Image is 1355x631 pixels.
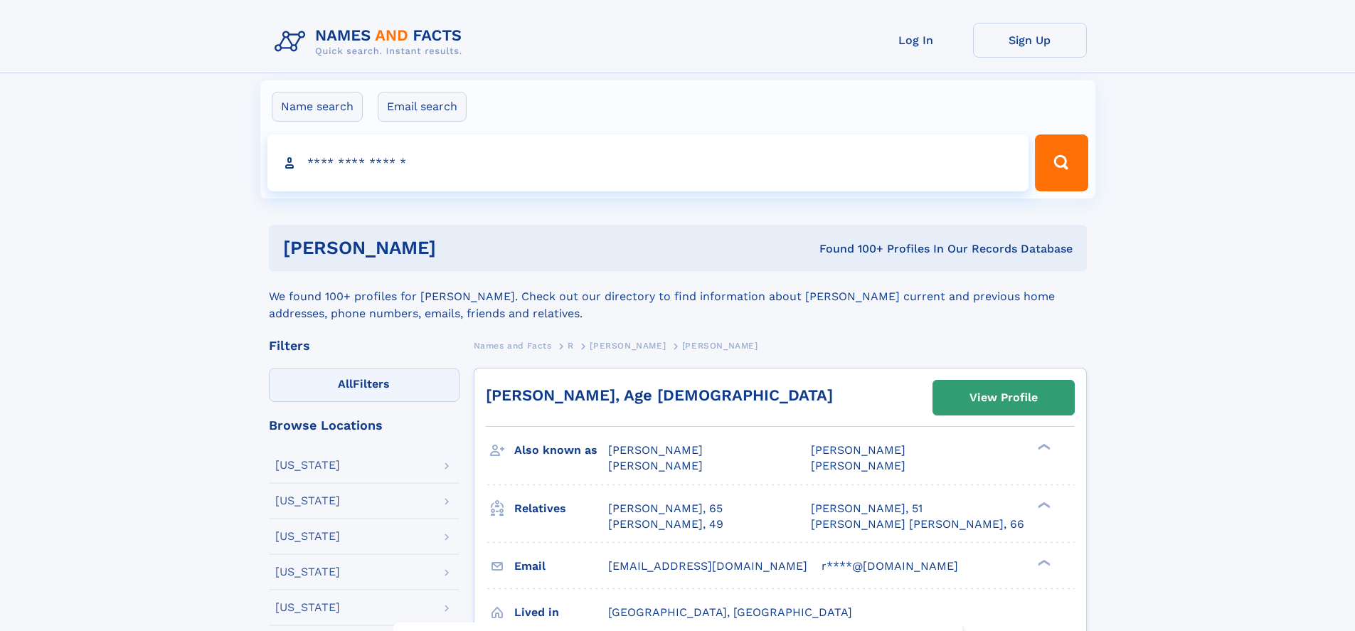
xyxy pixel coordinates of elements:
[682,341,758,351] span: [PERSON_NAME]
[514,438,608,462] h3: Also known as
[275,566,340,578] div: [US_STATE]
[568,336,574,354] a: R
[1034,442,1051,452] div: ❯
[378,92,467,122] label: Email search
[608,459,703,472] span: [PERSON_NAME]
[933,381,1074,415] a: View Profile
[590,341,666,351] span: [PERSON_NAME]
[811,501,923,516] a: [PERSON_NAME], 51
[811,516,1024,532] a: [PERSON_NAME] [PERSON_NAME], 66
[1035,134,1088,191] button: Search Button
[272,92,363,122] label: Name search
[275,602,340,613] div: [US_STATE]
[269,23,474,61] img: Logo Names and Facts
[269,419,459,432] div: Browse Locations
[811,443,905,457] span: [PERSON_NAME]
[283,239,628,257] h1: [PERSON_NAME]
[514,497,608,521] h3: Relatives
[269,271,1087,322] div: We found 100+ profiles for [PERSON_NAME]. Check out our directory to find information about [PERS...
[267,134,1029,191] input: search input
[514,600,608,625] h3: Lived in
[1034,500,1051,509] div: ❯
[486,386,833,404] a: [PERSON_NAME], Age [DEMOGRAPHIC_DATA]
[969,381,1038,414] div: View Profile
[275,460,340,471] div: [US_STATE]
[514,554,608,578] h3: Email
[608,605,852,619] span: [GEOGRAPHIC_DATA], [GEOGRAPHIC_DATA]
[338,377,353,391] span: All
[608,559,807,573] span: [EMAIL_ADDRESS][DOMAIN_NAME]
[275,495,340,507] div: [US_STATE]
[275,531,340,542] div: [US_STATE]
[811,459,905,472] span: [PERSON_NAME]
[627,241,1073,257] div: Found 100+ Profiles In Our Records Database
[269,368,459,402] label: Filters
[590,336,666,354] a: [PERSON_NAME]
[269,339,459,352] div: Filters
[608,443,703,457] span: [PERSON_NAME]
[1034,558,1051,567] div: ❯
[859,23,973,58] a: Log In
[474,336,552,354] a: Names and Facts
[608,516,723,532] a: [PERSON_NAME], 49
[568,341,574,351] span: R
[608,501,723,516] a: [PERSON_NAME], 65
[973,23,1087,58] a: Sign Up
